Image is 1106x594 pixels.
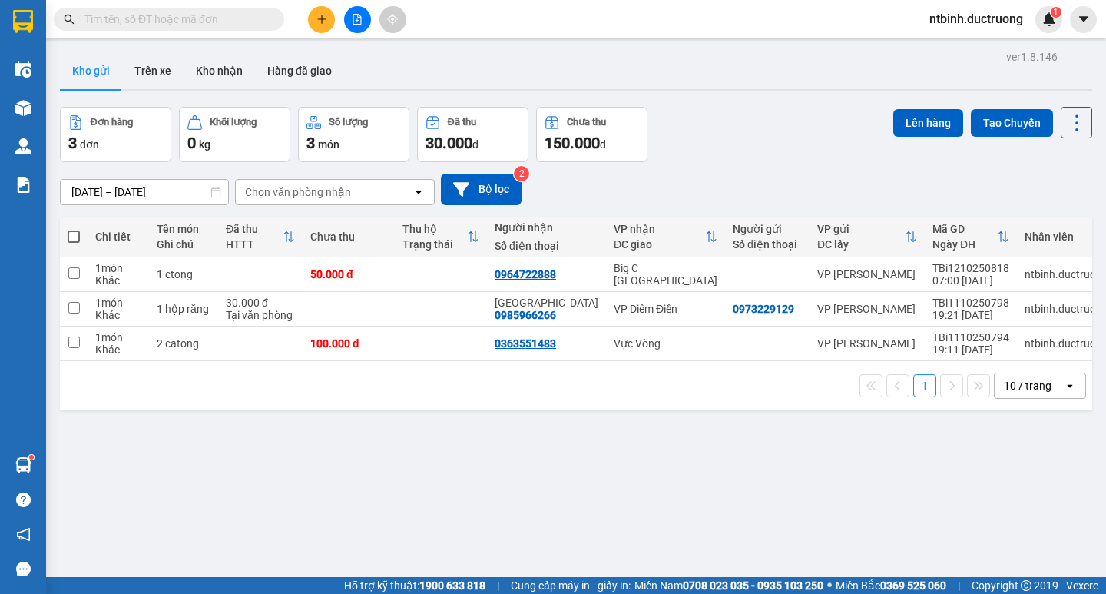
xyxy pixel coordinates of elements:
[60,52,122,89] button: Kho gửi
[95,343,141,356] div: Khác
[187,134,196,152] span: 0
[15,61,31,78] img: warehouse-icon
[310,337,387,350] div: 100.000 đ
[514,166,529,181] sup: 2
[15,138,31,154] img: warehouse-icon
[495,337,556,350] div: 0363551483
[419,579,485,592] strong: 1900 633 818
[412,186,425,198] svg: open
[199,138,210,151] span: kg
[426,134,472,152] span: 30.000
[15,457,31,473] img: warehouse-icon
[683,579,823,592] strong: 0708 023 035 - 0935 103 250
[379,6,406,33] button: aim
[157,268,210,280] div: 1 ctong
[157,238,210,251] div: Ghi chú
[495,268,556,280] div: 0964722888
[402,223,467,235] div: Thu hộ
[1064,380,1076,392] svg: open
[16,562,31,576] span: message
[318,138,339,151] span: món
[614,337,717,350] div: Vực Vòng
[932,223,997,235] div: Mã GD
[1053,7,1058,18] span: 1
[932,274,1009,287] div: 07:00 [DATE]
[95,331,141,343] div: 1 món
[255,52,344,89] button: Hàng đã giao
[84,11,266,28] input: Tìm tên, số ĐT hoặc mã đơn
[614,303,717,315] div: VP Diêm Điền
[932,331,1009,343] div: TBi1110250794
[913,374,936,397] button: 1
[64,14,75,25] span: search
[932,238,997,251] div: Ngày ĐH
[226,223,283,235] div: Đã thu
[817,238,905,251] div: ĐC lấy
[472,138,478,151] span: đ
[95,309,141,321] div: Khác
[352,14,363,25] span: file-add
[402,238,467,251] div: Trạng thái
[80,138,99,151] span: đơn
[827,582,832,589] span: ⚪️
[226,309,295,321] div: Tại văn phòng
[495,221,598,234] div: Người nhận
[310,231,387,243] div: Chưa thu
[226,297,295,309] div: 30.000 đ
[16,493,31,507] span: question-circle
[184,52,255,89] button: Kho nhận
[817,223,905,235] div: VP gửi
[308,6,335,33] button: plus
[61,180,228,204] input: Select a date range.
[893,109,963,137] button: Lên hàng
[179,107,290,162] button: Khối lượng0kg
[218,217,303,257] th: Toggle SortBy
[395,217,487,257] th: Toggle SortBy
[95,262,141,274] div: 1 món
[13,10,33,33] img: logo-vxr
[157,337,210,350] div: 2 catong
[932,262,1009,274] div: TBi1210250818
[817,337,917,350] div: VP [PERSON_NAME]
[733,238,802,251] div: Số điện thoại
[441,174,522,205] button: Bộ lọc
[1006,48,1058,65] div: ver 1.8.146
[880,579,946,592] strong: 0369 525 060
[932,309,1009,321] div: 19:21 [DATE]
[536,107,647,162] button: Chưa thu150.000đ
[91,117,133,128] div: Đơn hàng
[306,134,315,152] span: 3
[614,262,717,287] div: Big C [GEOGRAPHIC_DATA]
[15,100,31,116] img: warehouse-icon
[226,238,283,251] div: HTTT
[29,455,34,460] sup: 1
[733,223,802,235] div: Người gửi
[733,303,794,315] div: 0973229129
[310,268,387,280] div: 50.000 đ
[95,274,141,287] div: Khác
[634,577,823,594] span: Miền Nam
[932,297,1009,309] div: TBi1110250798
[157,303,210,315] div: 1 hộp răng
[1077,12,1091,26] span: caret-down
[817,268,917,280] div: VP [PERSON_NAME]
[836,577,946,594] span: Miền Bắc
[495,297,598,309] div: hà giang
[925,217,1017,257] th: Toggle SortBy
[387,14,398,25] span: aim
[95,231,141,243] div: Chi tiết
[917,9,1035,28] span: ntbinh.ductruong
[495,309,556,321] div: 0985966266
[245,184,351,200] div: Chọn văn phòng nhận
[495,240,598,252] div: Số điện thoại
[817,303,917,315] div: VP [PERSON_NAME]
[417,107,528,162] button: Đã thu30.000đ
[60,107,171,162] button: Đơn hàng3đơn
[567,117,606,128] div: Chưa thu
[344,6,371,33] button: file-add
[606,217,725,257] th: Toggle SortBy
[614,223,705,235] div: VP nhận
[1051,7,1061,18] sup: 1
[68,134,77,152] span: 3
[545,134,600,152] span: 150.000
